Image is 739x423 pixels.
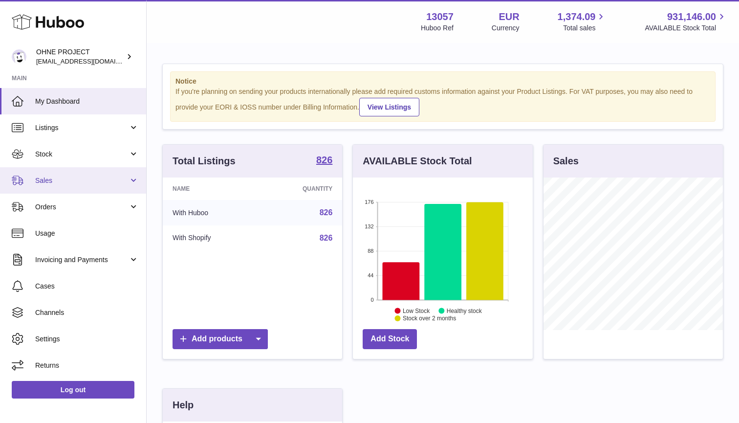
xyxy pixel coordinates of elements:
[365,199,373,205] text: 176
[173,155,236,168] h3: Total Listings
[553,155,579,168] h3: Sales
[36,57,144,65] span: [EMAIL_ADDRESS][DOMAIN_NAME]
[173,399,194,412] h3: Help
[35,97,139,106] span: My Dashboard
[371,297,374,303] text: 0
[12,381,134,399] a: Log out
[35,308,139,317] span: Channels
[667,10,716,23] span: 931,146.00
[447,307,482,314] text: Healthy stock
[426,10,454,23] strong: 13057
[260,178,342,200] th: Quantity
[35,229,139,238] span: Usage
[35,202,129,212] span: Orders
[558,10,596,23] span: 1,374.09
[363,329,417,349] a: Add Stock
[320,208,333,217] a: 826
[163,200,260,225] td: With Huboo
[403,315,456,322] text: Stock over 2 months
[421,23,454,33] div: Huboo Ref
[35,334,139,344] span: Settings
[163,178,260,200] th: Name
[368,248,374,254] text: 88
[558,10,607,33] a: 1,374.09 Total sales
[35,282,139,291] span: Cases
[175,87,710,116] div: If you're planning on sending your products internationally please add required customs informati...
[35,150,129,159] span: Stock
[492,23,520,33] div: Currency
[316,155,332,165] strong: 826
[563,23,607,33] span: Total sales
[35,361,139,370] span: Returns
[175,77,710,86] strong: Notice
[316,155,332,167] a: 826
[35,176,129,185] span: Sales
[163,225,260,251] td: With Shopify
[359,98,419,116] a: View Listings
[173,329,268,349] a: Add products
[36,47,124,66] div: OHNE PROJECT
[35,255,129,265] span: Invoicing and Payments
[363,155,472,168] h3: AVAILABLE Stock Total
[368,272,374,278] text: 44
[499,10,519,23] strong: EUR
[12,49,26,64] img: support@ohneproject.com
[645,23,727,33] span: AVAILABLE Stock Total
[645,10,727,33] a: 931,146.00 AVAILABLE Stock Total
[403,307,430,314] text: Low Stock
[320,234,333,242] a: 826
[35,123,129,133] span: Listings
[365,223,373,229] text: 132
